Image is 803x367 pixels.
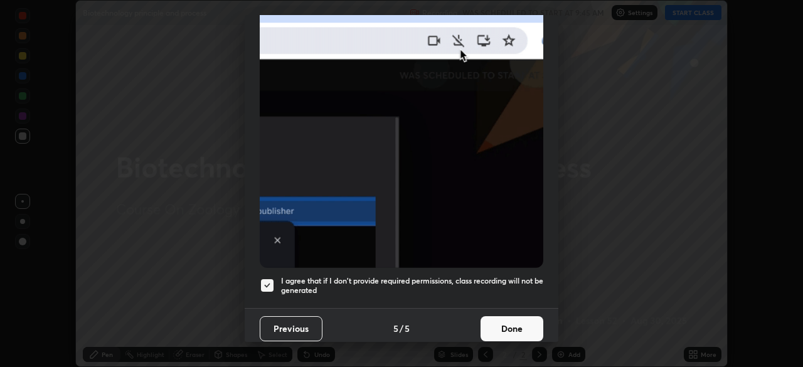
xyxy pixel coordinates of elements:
[481,316,543,341] button: Done
[260,316,322,341] button: Previous
[405,322,410,335] h4: 5
[400,322,403,335] h4: /
[281,276,543,295] h5: I agree that if I don't provide required permissions, class recording will not be generated
[393,322,398,335] h4: 5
